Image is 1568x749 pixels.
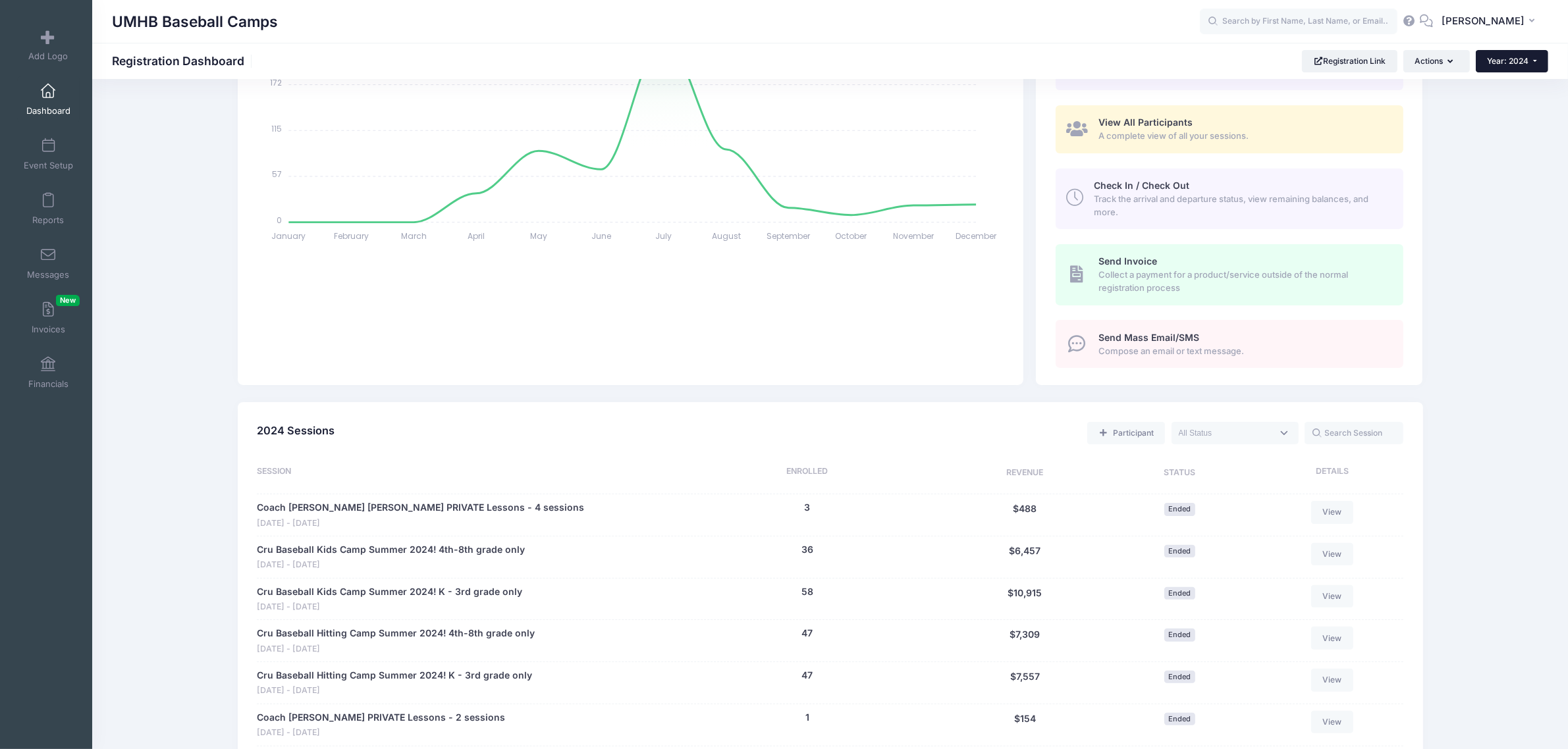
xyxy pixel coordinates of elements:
tspan: July [655,230,672,241]
tspan: 172 [270,77,282,88]
div: $6,457 [945,543,1106,571]
span: [DATE] - [DATE] [257,559,525,571]
a: Registration Link [1302,50,1397,72]
span: Ended [1164,671,1195,683]
a: Cru Baseball Kids Camp Summer 2024! K - 3rd grade only [257,585,522,599]
div: Revenue [945,465,1106,481]
span: Dashboard [26,105,70,116]
div: Enrolled [670,465,945,481]
tspan: November [893,230,934,241]
a: Financials [17,349,80,396]
span: Ended [1164,545,1195,557]
tspan: May [530,230,547,241]
span: [PERSON_NAME] [1442,14,1525,28]
a: Coach [PERSON_NAME] [PERSON_NAME] PRIVATE Lessons - 4 sessions [257,501,584,515]
tspan: December [956,230,997,241]
span: 2024 Sessions [257,424,335,437]
span: Year: 2024 [1488,56,1529,66]
span: Financials [28,378,68,390]
a: Send Mass Email/SMS Compose an email or text message. [1056,320,1403,368]
button: Year: 2024 [1476,50,1548,72]
tspan: September [767,230,811,241]
span: Event Setup [24,160,73,171]
tspan: February [334,230,369,241]
tspan: August [711,230,740,241]
span: New [56,295,80,306]
a: Messages [17,240,80,286]
a: View [1311,627,1353,649]
div: $7,309 [945,627,1106,655]
a: Cru Baseball Hitting Camp Summer 2024! 4th-8th grade only [257,627,535,640]
tspan: April [468,230,485,241]
span: Invoices [32,324,65,335]
a: Coach [PERSON_NAME] PRIVATE Lessons - 2 sessions [257,711,505,725]
span: Send Mass Email/SMS [1098,332,1199,343]
span: Messages [27,269,69,280]
input: Search by First Name, Last Name, or Email... [1200,9,1397,35]
span: Check In / Check Out [1094,180,1189,191]
tspan: 115 [271,122,282,134]
button: 36 [801,543,813,557]
button: 47 [801,627,813,640]
button: 47 [801,669,813,683]
div: $154 [945,711,1106,739]
span: Ended [1164,713,1195,725]
a: InvoicesNew [17,295,80,341]
textarea: Search [1179,427,1272,439]
button: [PERSON_NAME] [1433,7,1548,37]
a: View [1311,501,1353,523]
span: Ended [1164,629,1195,641]
tspan: October [835,230,867,241]
tspan: 57 [272,168,282,180]
div: Details [1255,465,1403,481]
span: View All Participants [1098,116,1193,128]
a: Add a new manual registration [1087,422,1165,444]
span: A complete view of all your sessions. [1098,130,1389,143]
span: [DATE] - [DATE] [257,601,522,613]
span: Add Logo [28,51,68,62]
a: Cru Baseball Kids Camp Summer 2024! 4th-8th grade only [257,543,525,557]
div: Status [1105,465,1254,481]
a: Event Setup [17,131,80,177]
span: [DATE] - [DATE] [257,517,584,530]
span: Collect a payment for a product/service outside of the normal registration process [1098,269,1389,294]
a: Cru Baseball Hitting Camp Summer 2024! K - 3rd grade only [257,669,532,683]
a: View [1311,585,1353,607]
a: Check In / Check Out Track the arrival and departure status, view remaining balances, and more. [1056,168,1403,229]
a: Send Invoice Collect a payment for a product/service outside of the normal registration process [1056,244,1403,305]
div: $488 [945,501,1106,529]
input: Search Session [1305,422,1403,444]
h1: Registration Dashboard [112,54,256,68]
tspan: March [400,230,426,241]
span: Ended [1164,587,1195,600]
div: $7,557 [945,669,1106,697]
a: Add Logo [17,22,80,68]
a: View [1311,711,1353,733]
span: Reports [32,215,64,226]
span: [DATE] - [DATE] [257,643,535,656]
button: 1 [805,711,809,725]
span: Track the arrival and departure status, view remaining balances, and more. [1094,193,1388,219]
span: [DATE] - [DATE] [257,684,532,697]
a: Reports [17,186,80,232]
a: View All Participants A complete view of all your sessions. [1056,105,1403,153]
span: Ended [1164,503,1195,515]
a: Dashboard [17,76,80,122]
tspan: January [271,230,306,241]
h1: UMHB Baseball Camps [112,7,278,37]
button: Actions [1403,50,1469,72]
div: Session [257,465,670,481]
a: View [1311,669,1353,691]
span: Send Invoice [1098,255,1157,267]
tspan: June [591,230,611,241]
button: 3 [804,501,810,515]
span: Compose an email or text message. [1098,345,1389,358]
span: [DATE] - [DATE] [257,727,505,739]
div: $10,915 [945,585,1106,613]
a: View [1311,543,1353,565]
tspan: 0 [277,215,282,226]
button: 58 [801,585,813,599]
